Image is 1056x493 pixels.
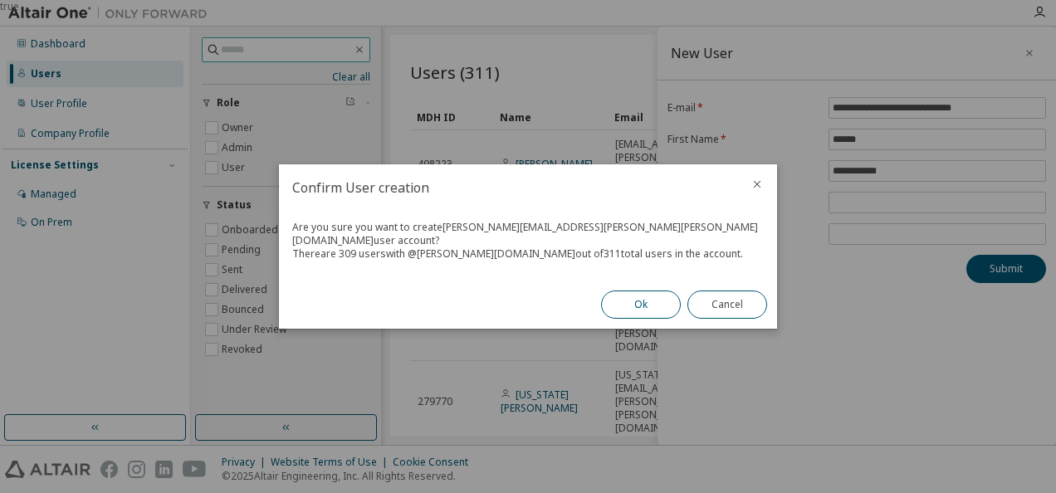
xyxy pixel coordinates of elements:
h2: Confirm User creation [279,164,737,211]
button: close [750,178,764,191]
div: Are you sure you want to create [PERSON_NAME][EMAIL_ADDRESS][PERSON_NAME][PERSON_NAME][DOMAIN_NAM... [292,221,764,247]
div: There are 309 users with @ [PERSON_NAME][DOMAIN_NAME] out of 311 total users in the account. [292,247,764,261]
button: Ok [601,290,681,319]
button: Cancel [687,290,767,319]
